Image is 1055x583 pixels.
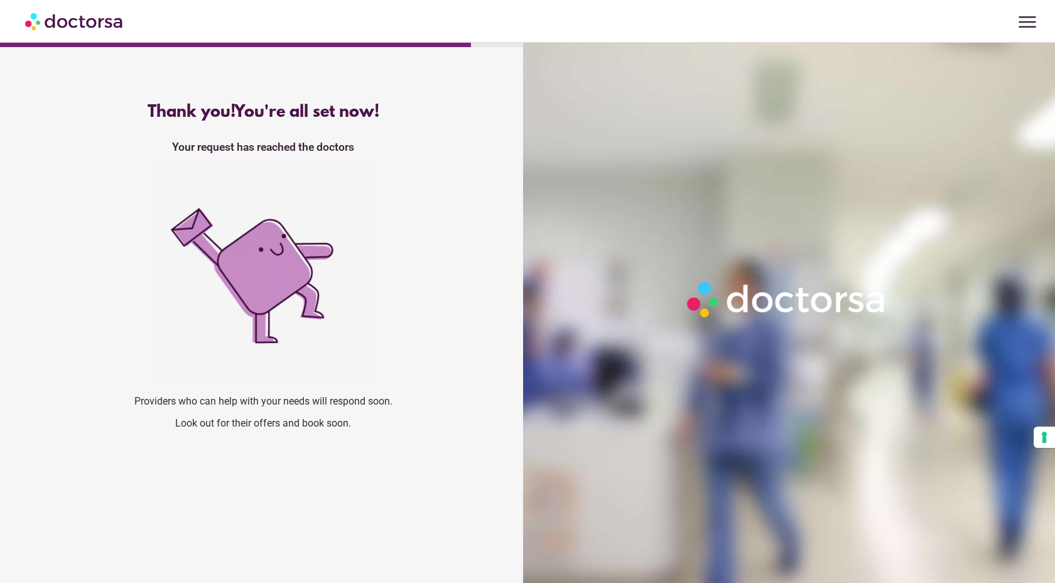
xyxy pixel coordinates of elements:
[57,417,469,429] p: Look out for their offers and book soon.
[57,103,469,122] div: Thank you!
[153,163,373,383] img: success
[25,7,124,35] img: Doctorsa.com
[1034,427,1055,448] button: Your consent preferences for tracking technologies
[172,141,354,153] strong: Your request has reached the doctors
[681,276,892,323] img: Logo-Doctorsa-trans-White-partial-flat.png
[234,103,379,122] span: You're all set now!
[1015,10,1039,34] span: menu
[57,395,469,407] p: Providers who can help with your needs will respond soon.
